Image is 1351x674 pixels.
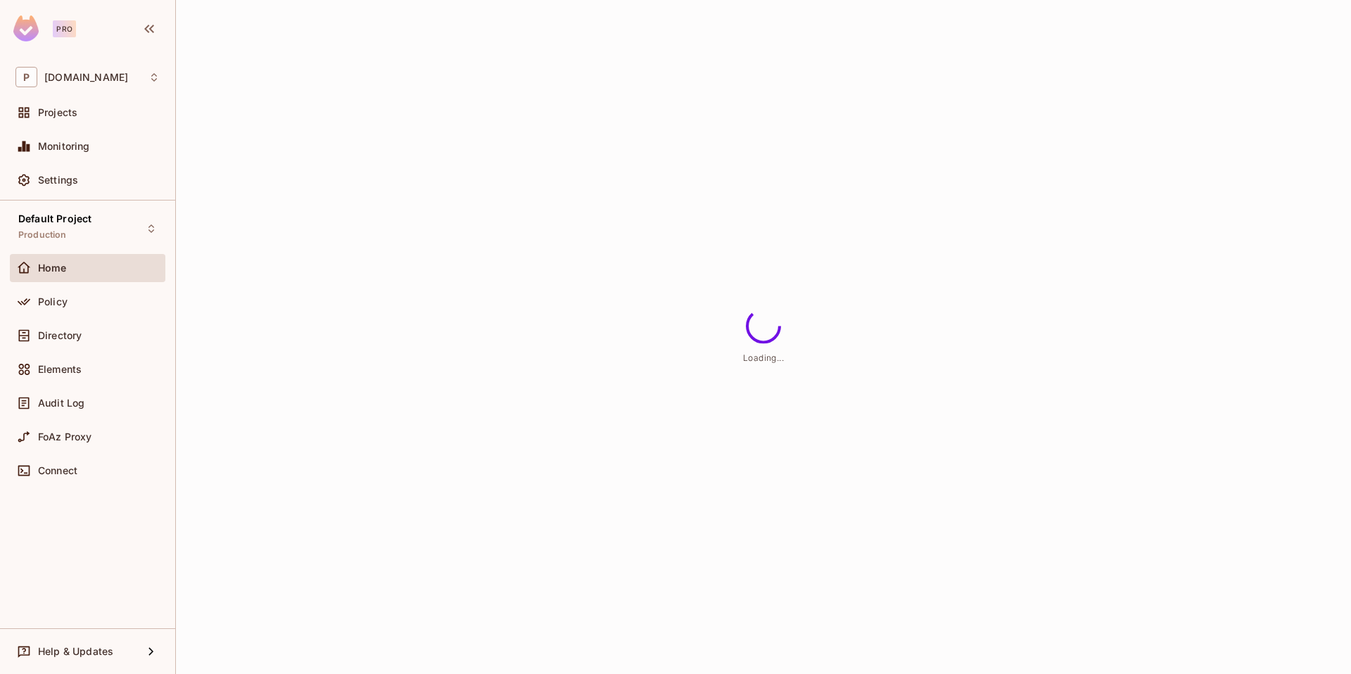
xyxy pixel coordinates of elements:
span: Audit Log [38,398,84,409]
span: Workspace: permit.io [44,72,128,83]
span: Settings [38,174,78,186]
span: Policy [38,296,68,307]
span: Production [18,229,67,241]
span: Projects [38,107,77,118]
span: Default Project [18,213,91,224]
img: SReyMgAAAABJRU5ErkJggg== [13,15,39,42]
span: Connect [38,465,77,476]
span: Help & Updates [38,646,113,657]
div: Pro [53,20,76,37]
span: Monitoring [38,141,90,152]
span: Loading... [743,352,784,363]
span: P [15,67,37,87]
span: Elements [38,364,82,375]
span: Directory [38,330,82,341]
span: FoAz Proxy [38,431,92,443]
span: Home [38,262,67,274]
